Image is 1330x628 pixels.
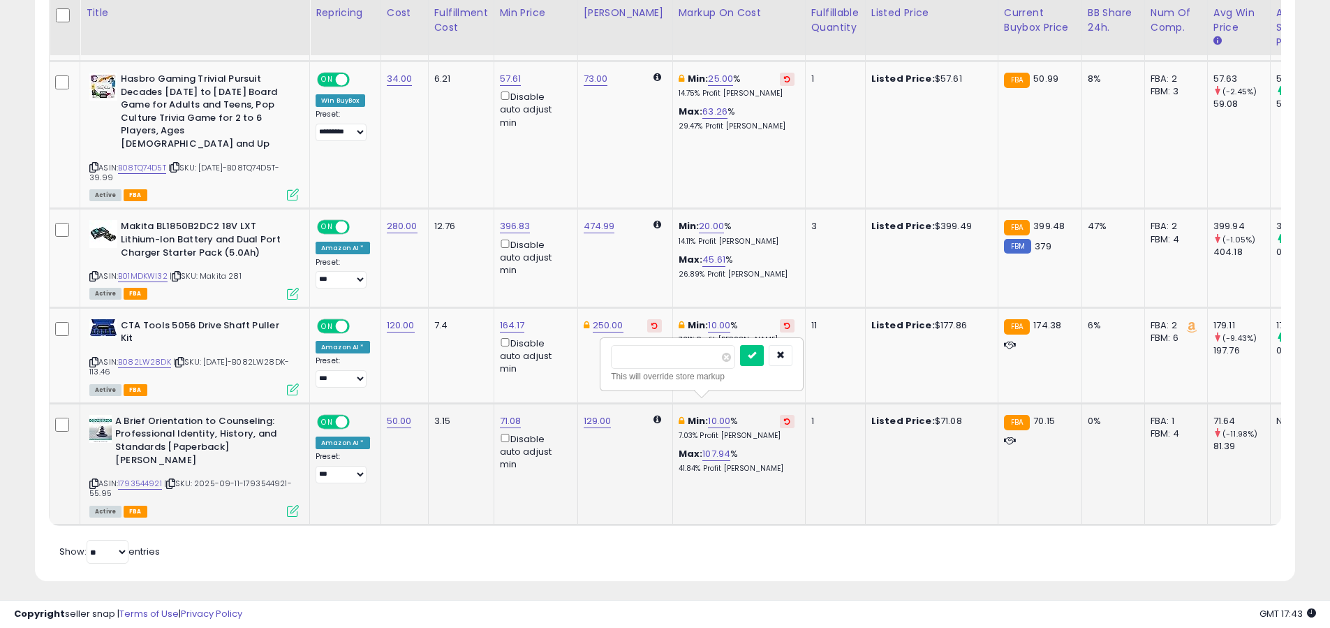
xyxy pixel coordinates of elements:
b: Makita BL1850B2DC2 18V LXT Lithium-Ion Battery and Dual Port Charger Starter Pack (5.0Ah) [121,220,290,263]
small: Avg Win Price. [1213,35,1222,48]
a: 396.83 [500,219,531,233]
small: FBA [1004,73,1030,88]
div: Disable auto adjust min [500,431,567,472]
a: B082LW28DK [118,356,171,368]
div: Preset: [316,452,370,483]
span: FBA [124,506,147,518]
div: FBA: 1 [1151,415,1197,428]
div: 3.15 [434,415,483,428]
a: 107.94 [702,447,730,461]
div: % [679,105,795,131]
div: ASIN: [89,319,299,394]
p: 29.47% Profit [PERSON_NAME] [679,122,795,131]
div: 6.21 [434,73,483,85]
div: Repricing [316,6,375,20]
div: 404.18 [1213,246,1270,258]
div: % [679,448,795,474]
span: OFF [348,74,370,86]
p: 7.03% Profit [PERSON_NAME] [679,431,795,441]
a: 63.26 [702,105,727,119]
div: $177.86 [871,319,987,332]
small: (-9.43%) [1222,333,1257,344]
div: 71.64 [1213,415,1270,428]
p: 41.84% Profit [PERSON_NAME] [679,464,795,474]
small: FBM [1004,239,1031,254]
span: FBA [124,384,147,396]
b: Listed Price: [871,72,935,85]
small: (-2.45%) [1222,86,1257,97]
span: | SKU: [DATE]-B08TQ74D5T-39.99 [89,162,279,183]
b: Max: [679,253,703,266]
div: FBA: 2 [1151,319,1197,332]
b: Listed Price: [871,414,935,428]
a: 280.00 [387,219,418,233]
span: 174.38 [1033,319,1061,332]
a: 57.61 [500,72,522,86]
span: ON [318,221,336,233]
a: 120.00 [387,319,415,333]
div: % [679,220,795,246]
div: % [679,415,795,441]
div: 0% [1088,415,1134,428]
span: All listings currently available for purchase on Amazon [89,189,121,201]
b: Min: [679,219,700,233]
img: 41rU0zcTkOL._SL40_.jpg [89,319,117,338]
span: 70.15 [1033,414,1055,428]
a: 250.00 [593,319,623,333]
span: 379 [1035,240,1051,253]
div: 12.76 [434,220,483,233]
a: 10.00 [708,319,730,333]
small: FBA [1004,415,1030,430]
div: 81.39 [1213,440,1270,453]
a: B08TQ74D5T [118,162,166,174]
i: This overrides the store level Dynamic Max Price for this listing [584,321,589,330]
b: Listed Price: [871,319,935,332]
div: Min Price [500,6,572,20]
div: FBM: 6 [1151,332,1197,344]
a: 73.00 [584,72,608,86]
div: 179.11 [1213,319,1270,332]
div: $399.49 [871,220,987,233]
div: 197.76 [1213,344,1270,357]
b: A Brief Orientation to Counseling: Professional Identity, History, and Standards [Paperback] [PER... [115,415,285,470]
img: 510aP0+M00L._SL40_.jpg [89,73,117,101]
div: 6% [1088,319,1134,332]
strong: Copyright [14,607,65,620]
div: BB Share 24h. [1088,6,1139,35]
div: 8% [1088,73,1134,85]
div: 47% [1088,220,1134,233]
span: ON [318,74,336,86]
div: $71.08 [871,415,987,428]
img: 41IJndjdh+L._SL40_.jpg [89,415,112,443]
div: Fulfillment Cost [434,6,488,35]
div: [PERSON_NAME] [584,6,667,20]
span: All listings currently available for purchase on Amazon [89,384,121,396]
div: Disable auto adjust min [500,237,567,277]
b: CTA Tools 5056 Drive Shaft Puller Kit [121,319,290,349]
a: Terms of Use [119,607,179,620]
a: 45.61 [702,253,725,267]
a: 474.99 [584,219,615,233]
a: 10.00 [708,414,730,428]
small: FBA [1004,220,1030,235]
div: Disable auto adjust min [500,89,567,129]
span: | SKU: [DATE]-B082LW28DK-113.46 [89,356,289,377]
a: 1793544921 [118,478,162,490]
p: 7.31% Profit [PERSON_NAME] [679,335,795,345]
b: Max: [679,447,703,460]
span: 50.99 [1033,72,1058,85]
b: Min: [688,319,709,332]
div: Disable auto adjust min [500,335,567,376]
span: Show: entries [59,545,160,558]
div: ASIN: [89,220,299,298]
div: seller snap | | [14,608,242,621]
a: 34.00 [387,72,413,86]
div: % [679,319,795,345]
i: This overrides the store level min markup for this listing [679,321,684,330]
small: (-1.05%) [1222,234,1255,245]
div: Amazon AI * [316,437,370,449]
div: Amazon AI * [316,341,370,353]
p: 14.11% Profit [PERSON_NAME] [679,237,795,247]
div: Fulfillable Quantity [811,6,859,35]
b: Hasbro Gaming Trivial Pursuit Decades [DATE] to [DATE] Board Game for Adults and Teens, Pop Cultu... [121,73,290,154]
